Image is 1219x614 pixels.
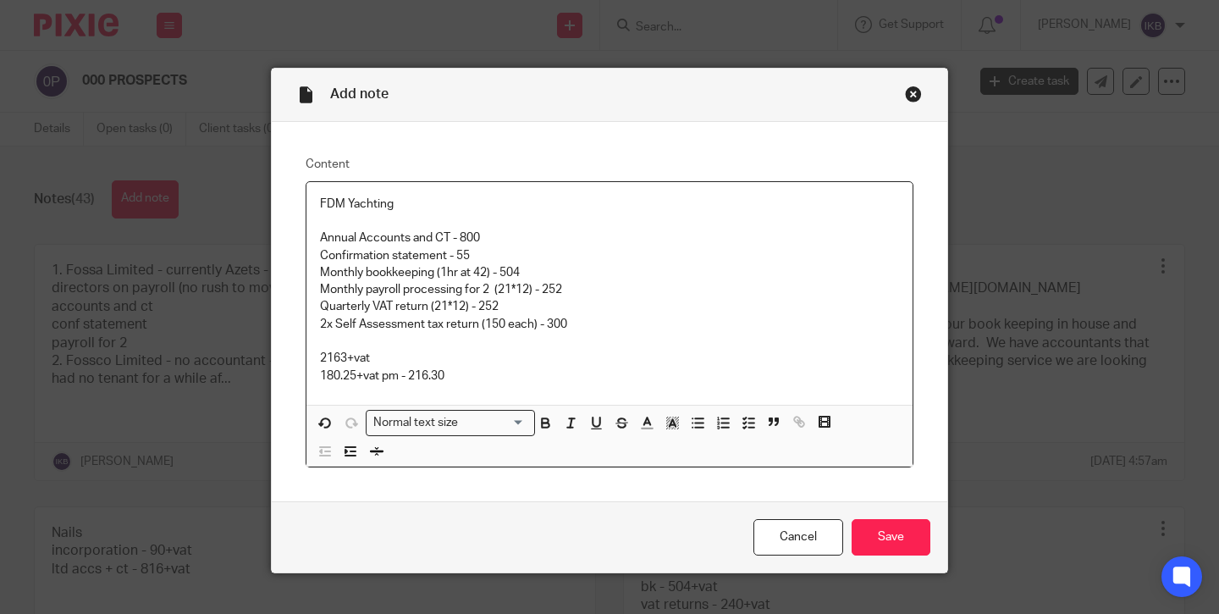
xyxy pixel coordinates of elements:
p: Confirmation statement - 55 [320,247,899,264]
a: Cancel [753,519,843,556]
input: Save [852,519,930,556]
span: Add note [330,87,389,101]
label: Content [306,156,913,173]
p: 180.25+vat pm - 216.30 [320,368,899,384]
span: Normal text size [370,414,462,432]
p: 2x Self Assessment tax return (150 each) - 300 [320,316,899,333]
p: 2163+vat [320,350,899,367]
p: FDM Yachting [320,196,899,213]
p: Annual Accounts and CT - 800 [320,230,899,246]
p: Monthly bookkeeping (1hr at 42) - 504 [320,264,899,281]
div: Search for option [366,410,535,436]
div: Close this dialog window [905,86,922,102]
p: Monthly payroll processing for 2 (21*12) - 252 [320,281,899,298]
input: Search for option [464,414,525,432]
p: Quarterly VAT return (21*12) - 252 [320,298,899,315]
